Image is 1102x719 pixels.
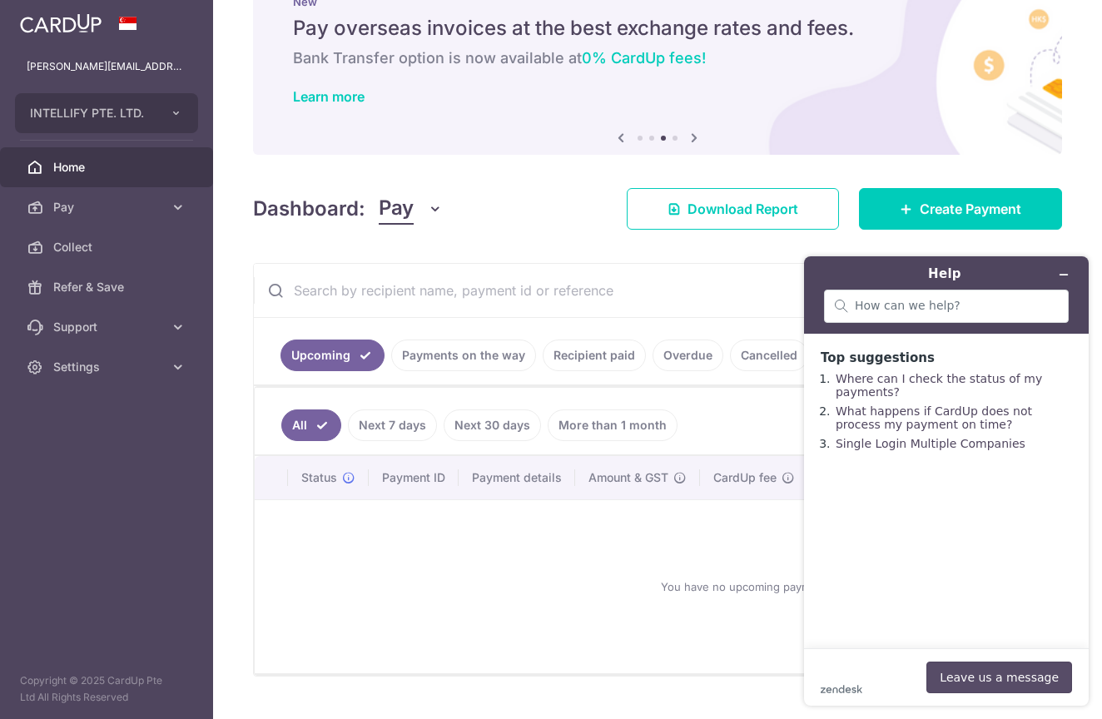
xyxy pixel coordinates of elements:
span: Status [301,469,337,486]
span: Settings [53,359,163,375]
a: More than 1 month [548,409,678,441]
a: Next 7 days [348,409,437,441]
span: Amount & GST [588,469,668,486]
a: Cancelled [730,340,808,371]
span: Help [38,12,72,27]
h6: Bank Transfer option is now available at [293,48,1022,68]
a: Recipient paid [543,340,646,371]
span: Support [53,319,163,335]
th: Payment details [459,456,575,499]
a: Overdue [653,340,723,371]
span: Pay [53,199,163,216]
span: Create Payment [920,199,1021,219]
span: Home [53,159,163,176]
span: Download Report [688,199,798,219]
a: Next 30 days [444,409,541,441]
span: Collect [53,239,163,255]
a: All [281,409,341,441]
span: 0% CardUp fees! [582,49,706,67]
span: Refer & Save [53,279,163,295]
button: INTELLIFY PTE. LTD. [15,93,198,133]
a: Payments on the way [391,340,536,371]
a: Upcoming [280,340,385,371]
a: Download Report [627,188,839,230]
button: Pay [379,193,443,225]
span: Pay [379,193,414,225]
img: CardUp [20,13,102,33]
a: Learn more [293,88,365,105]
a: Create Payment [859,188,1062,230]
h4: Dashboard: [253,194,365,224]
input: Search by recipient name, payment id or reference [254,264,1021,317]
span: CardUp fee [713,469,777,486]
span: INTELLIFY PTE. LTD. [30,105,153,121]
h5: Pay overseas invoices at the best exchange rates and fees. [293,15,1022,42]
iframe: Find more information here [791,243,1102,719]
p: [PERSON_NAME][EMAIL_ADDRESS][DOMAIN_NAME] [27,58,186,75]
th: Payment ID [369,456,459,499]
